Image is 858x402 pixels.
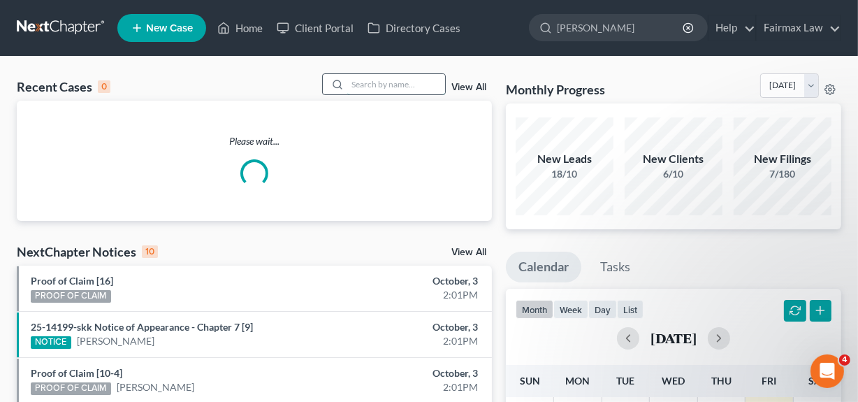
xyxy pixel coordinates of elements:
[347,74,445,94] input: Search by name...
[117,380,194,394] a: [PERSON_NAME]
[506,81,605,98] h3: Monthly Progress
[98,80,110,93] div: 0
[734,167,831,181] div: 7/180
[588,300,617,319] button: day
[338,380,478,394] div: 2:01PM
[553,300,588,319] button: week
[17,243,158,260] div: NextChapter Notices
[31,321,253,333] a: 25-14199-skk Notice of Appearance - Chapter 7 [9]
[565,375,590,387] span: Mon
[588,252,643,282] a: Tasks
[31,275,113,287] a: Proof of Claim [16]
[662,375,685,387] span: Wed
[734,151,831,167] div: New Filings
[146,23,193,34] span: New Case
[711,375,732,387] span: Thu
[338,334,478,348] div: 2:01PM
[338,274,478,288] div: October, 3
[17,134,492,148] p: Please wait...
[839,354,850,366] span: 4
[338,288,478,302] div: 2:01PM
[270,15,361,41] a: Client Portal
[516,167,613,181] div: 18/10
[557,15,685,41] input: Search by name...
[31,336,71,349] div: NOTICE
[762,375,777,387] span: Fri
[616,375,634,387] span: Tue
[520,375,540,387] span: Sun
[31,290,111,303] div: PROOF OF CLAIM
[650,331,697,345] h2: [DATE]
[210,15,270,41] a: Home
[808,375,826,387] span: Sat
[451,247,486,257] a: View All
[338,366,478,380] div: October, 3
[516,151,613,167] div: New Leads
[142,245,158,258] div: 10
[31,367,122,379] a: Proof of Claim [10-4]
[506,252,581,282] a: Calendar
[338,320,478,334] div: October, 3
[516,300,553,319] button: month
[451,82,486,92] a: View All
[361,15,467,41] a: Directory Cases
[625,167,722,181] div: 6/10
[617,300,643,319] button: list
[810,354,844,388] iframe: Intercom live chat
[17,78,110,95] div: Recent Cases
[757,15,841,41] a: Fairmax Law
[708,15,755,41] a: Help
[625,151,722,167] div: New Clients
[31,382,111,395] div: PROOF OF CLAIM
[77,334,154,348] a: [PERSON_NAME]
